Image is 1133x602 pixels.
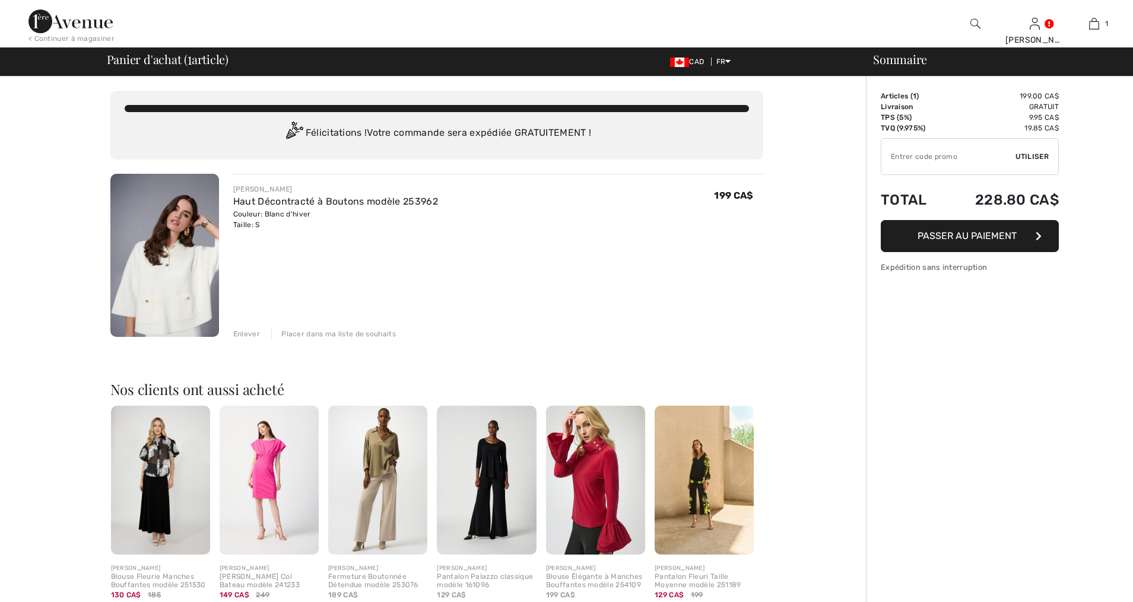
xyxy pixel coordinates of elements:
[220,564,319,573] div: [PERSON_NAME]
[1089,17,1099,31] img: Mon panier
[881,180,944,220] td: Total
[437,591,466,599] span: 129 CA$
[148,590,161,600] span: 185
[233,196,438,207] a: Haut Décontracté à Boutons modèle 253962
[655,573,754,590] div: Pantalon Fleuri Taille Moyenne modèle 251189
[233,184,438,195] div: [PERSON_NAME]
[881,220,1059,252] button: Passer au paiement
[1065,17,1123,31] a: 1
[714,190,753,201] span: 199 CA$
[670,58,689,67] img: Canadian Dollar
[944,180,1059,220] td: 228.80 CA$
[655,406,754,555] img: Pantalon Fleuri Taille Moyenne modèle 251189
[1005,34,1064,46] div: [PERSON_NAME]
[670,58,709,66] span: CAD
[970,17,980,31] img: recherche
[881,101,944,112] td: Livraison
[256,590,269,600] span: 249
[328,406,427,555] img: Fermeture Boutonnée Détendue modèle 253076
[944,112,1059,123] td: 9.95 CA$
[111,564,210,573] div: [PERSON_NAME]
[437,564,536,573] div: [PERSON_NAME]
[1030,17,1040,31] img: Mes infos
[437,406,536,555] img: Pantalon Palazzo classique modèle 161096
[546,591,575,599] span: 199 CA$
[918,230,1017,241] span: Passer au paiement
[28,9,113,33] img: 1ère Avenue
[233,329,260,339] div: Enlever
[233,209,438,230] div: Couleur: Blanc d'hiver Taille: S
[944,123,1059,133] td: 19.85 CA$
[655,564,754,573] div: [PERSON_NAME]
[881,139,1015,174] input: Code promo
[691,590,703,600] span: 199
[881,262,1059,273] div: Expédition sans interruption
[328,573,427,590] div: Fermeture Boutonnée Détendue modèle 253076
[437,573,536,590] div: Pantalon Palazzo classique modèle 161096
[716,58,731,66] span: FR
[220,573,319,590] div: [PERSON_NAME] Col Bateau modèle 241233
[655,591,684,599] span: 129 CA$
[944,101,1059,112] td: Gratuit
[1030,18,1040,29] a: Se connecter
[913,92,916,100] span: 1
[271,329,396,339] div: Placer dans ma liste de souhaits
[1105,18,1108,29] span: 1
[944,91,1059,101] td: 199.00 CA$
[111,573,210,590] div: Blouse Fleurie Manches Bouffantes modèle 251530
[110,174,219,337] img: Haut Décontracté à Boutons modèle 253962
[1015,151,1049,162] span: Utiliser
[110,382,763,396] h2: Nos clients ont aussi acheté
[328,591,358,599] span: 189 CA$
[546,573,645,590] div: Blouse Élégante à Manches Bouffantes modèle 254109
[546,406,645,555] img: Blouse Élégante à Manches Bouffantes modèle 254109
[881,91,944,101] td: Articles ( )
[220,406,319,555] img: Robe Fourreau Col Bateau modèle 241233
[546,564,645,573] div: [PERSON_NAME]
[111,591,141,599] span: 130 CA$
[111,406,210,555] img: Blouse Fleurie Manches Bouffantes modèle 251530
[859,53,1126,65] div: Sommaire
[188,50,192,66] span: 1
[125,122,749,145] div: Félicitations ! Votre commande sera expédiée GRATUITEMENT !
[328,564,427,573] div: [PERSON_NAME]
[282,122,306,145] img: Congratulation2.svg
[28,33,115,44] div: < Continuer à magasiner
[220,591,249,599] span: 149 CA$
[107,53,229,65] span: Panier d'achat ( article)
[881,112,944,123] td: TPS (5%)
[881,123,944,133] td: TVQ (9.975%)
